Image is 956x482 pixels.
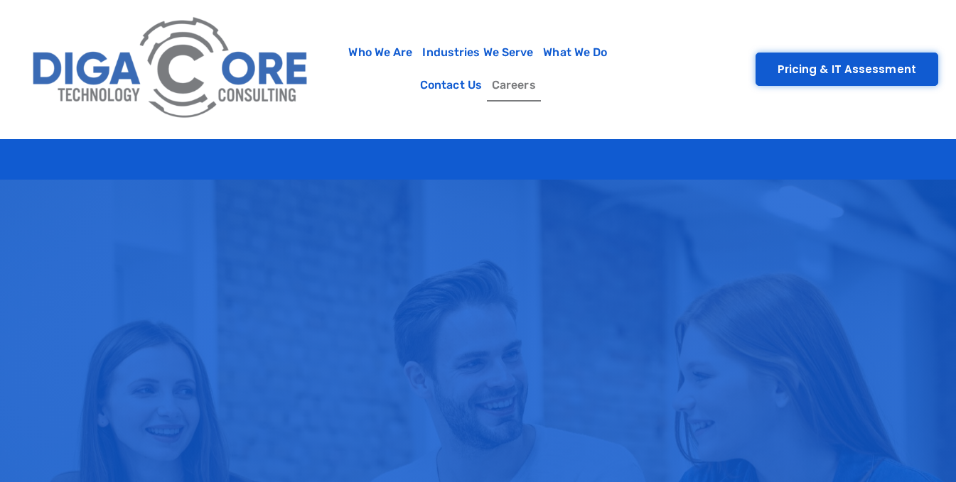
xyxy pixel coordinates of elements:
span: Pricing & IT Assessment [778,64,916,75]
a: Pricing & IT Assessment [756,53,938,86]
a: Contact Us [415,69,487,102]
a: Careers [487,69,541,102]
a: Industries We Serve [417,36,538,69]
a: What We Do [538,36,612,69]
a: Who We Are [343,36,417,69]
nav: Menu [325,36,632,102]
img: Digacore Logo [25,7,318,131]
